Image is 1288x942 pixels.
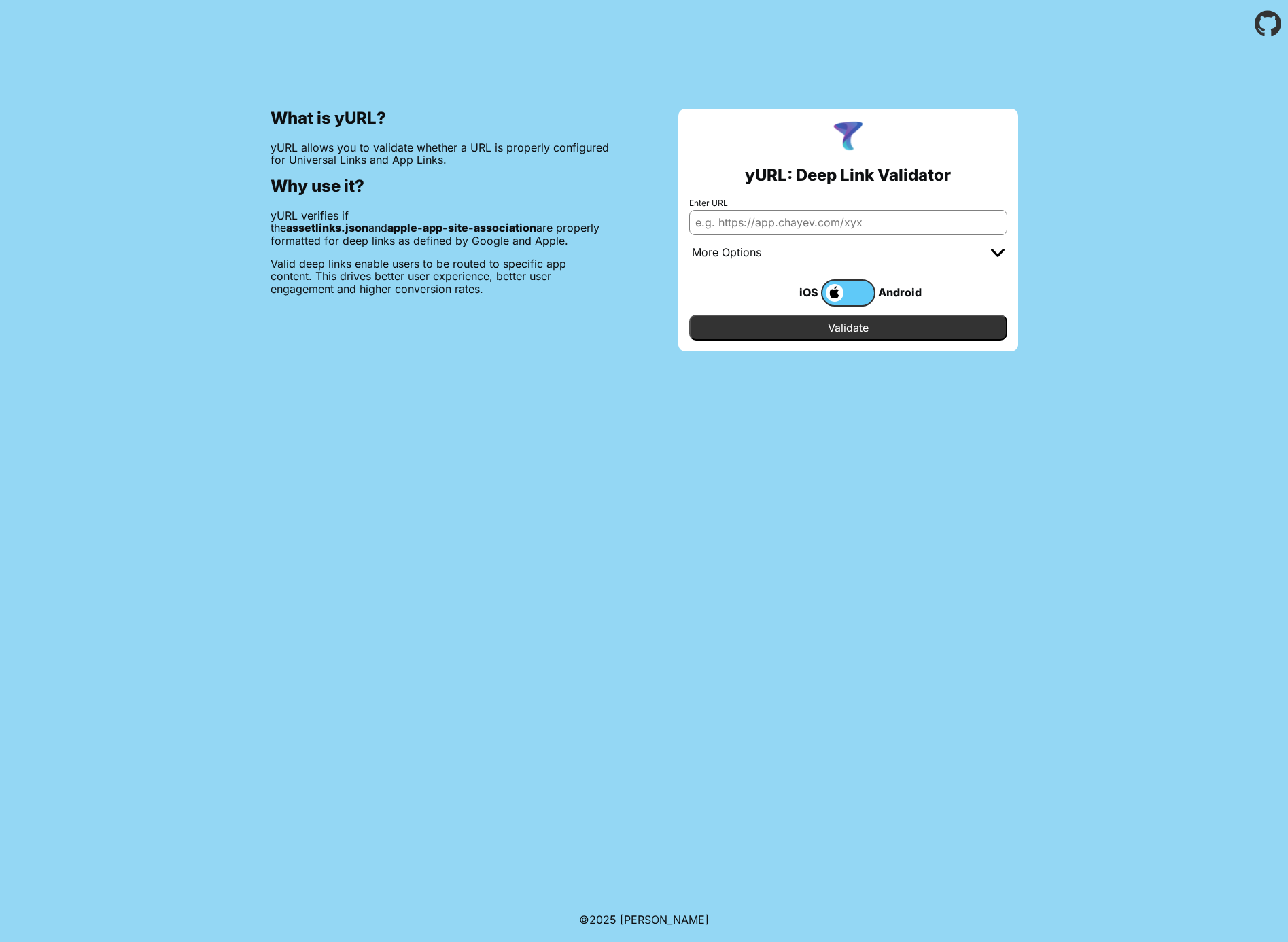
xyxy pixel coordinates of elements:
footer: © [579,897,709,942]
a: Michael Ibragimchayev's Personal Site [620,913,709,926]
h2: What is yURL? [271,109,610,128]
input: e.g. https://app.chayev.com/xyx [689,210,1007,234]
p: yURL allows you to validate whether a URL is properly configured for Universal Links and App Links. [271,141,610,167]
label: Enter URL [689,198,1007,208]
b: assetlinks.json [286,221,368,234]
h2: Why use it? [271,177,610,196]
div: Android [875,283,930,301]
input: Validate [689,315,1007,341]
h2: yURL: Deep Link Validator [745,166,951,185]
span: 2025 [589,913,616,926]
div: iOS [767,283,821,301]
p: Valid deep links enable users to be routed to specific app content. This drives better user exper... [271,258,610,295]
div: More Options [692,246,761,260]
img: chevron [991,249,1005,257]
img: yURL Logo [831,120,866,155]
p: yURL verifies if the and are properly formatted for deep links as defined by Google and Apple. [271,209,610,247]
b: apple-app-site-association [387,221,536,234]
